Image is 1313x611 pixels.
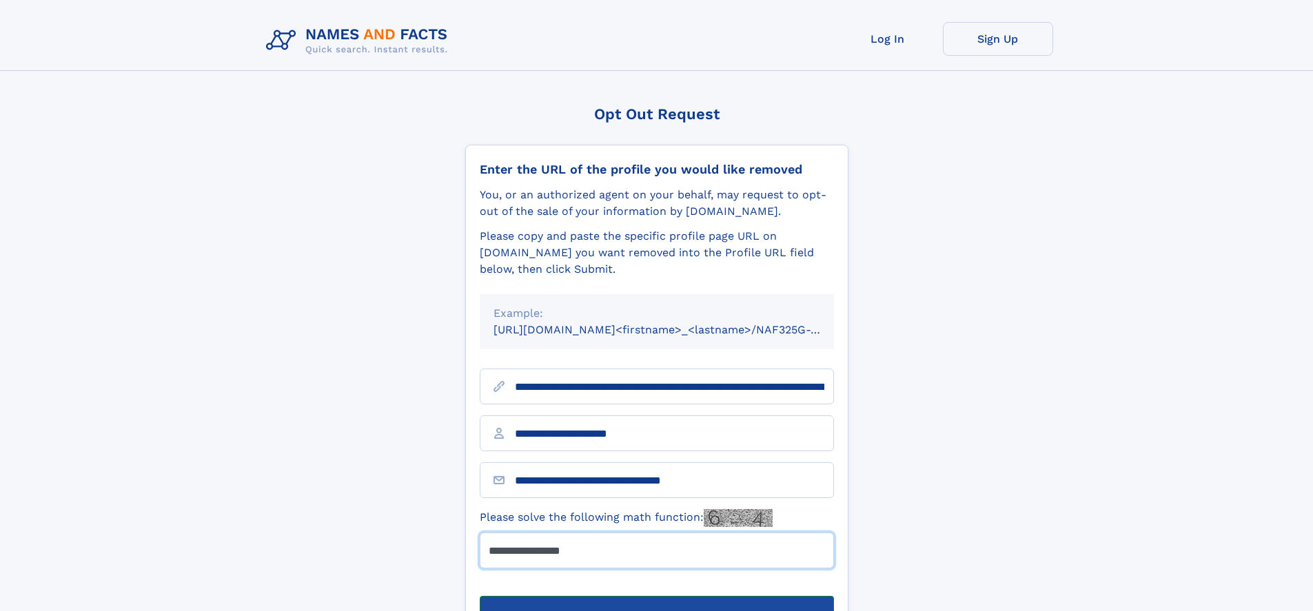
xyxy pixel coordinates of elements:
small: [URL][DOMAIN_NAME]<firstname>_<lastname>/NAF325G-xxxxxxxx [493,323,860,336]
div: Enter the URL of the profile you would like removed [480,162,834,177]
div: Please copy and paste the specific profile page URL on [DOMAIN_NAME] you want removed into the Pr... [480,228,834,278]
label: Please solve the following math function: [480,509,773,527]
div: Example: [493,305,820,322]
div: Opt Out Request [465,105,848,123]
a: Sign Up [943,22,1053,56]
div: You, or an authorized agent on your behalf, may request to opt-out of the sale of your informatio... [480,187,834,220]
img: Logo Names and Facts [261,22,459,59]
a: Log In [833,22,943,56]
